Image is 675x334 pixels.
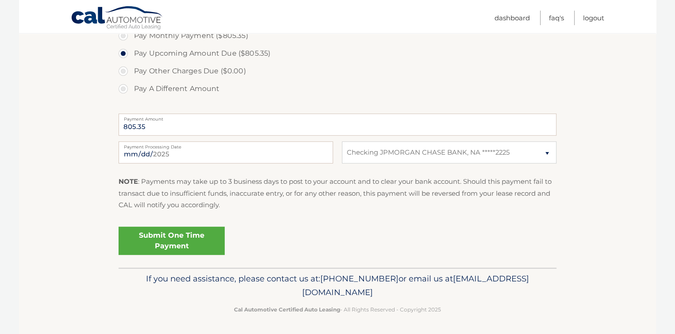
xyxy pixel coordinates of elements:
[583,11,604,25] a: Logout
[119,114,556,136] input: Payment Amount
[119,227,225,255] a: Submit One Time Payment
[124,305,551,314] p: - All Rights Reserved - Copyright 2025
[549,11,564,25] a: FAQ's
[119,27,556,45] label: Pay Monthly Payment ($805.35)
[119,141,333,163] input: Payment Date
[119,177,138,186] strong: NOTE
[119,45,556,62] label: Pay Upcoming Amount Due ($805.35)
[71,6,164,31] a: Cal Automotive
[495,11,530,25] a: Dashboard
[320,273,399,284] span: [PHONE_NUMBER]
[119,80,556,98] label: Pay A Different Amount
[119,141,333,148] label: Payment Processing Date
[119,62,556,80] label: Pay Other Charges Due ($0.00)
[119,176,556,211] p: : Payments may take up to 3 business days to post to your account and to clear your bank account....
[124,272,551,300] p: If you need assistance, please contact us at: or email us at
[119,114,556,121] label: Payment Amount
[234,306,340,313] strong: Cal Automotive Certified Auto Leasing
